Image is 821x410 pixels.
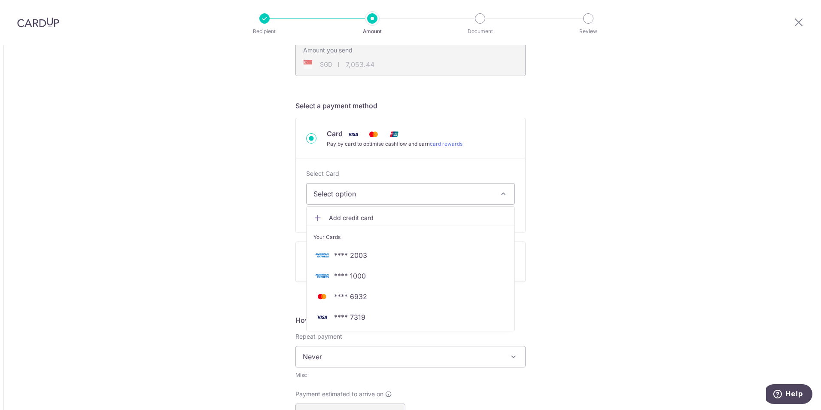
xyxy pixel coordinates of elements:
span: Never [296,346,525,367]
img: CardUp [17,17,59,28]
div: Card Visa Mastercard Union Pay Pay by card to optimise cashflow and earncard rewards [306,129,515,148]
p: Document [448,27,512,36]
iframe: Opens a widget where you can find more information [766,384,812,406]
img: Mastercard [365,129,382,140]
button: Select option [306,183,515,205]
label: Repeat payment [295,332,342,341]
p: Review [556,27,620,36]
p: Recipient [233,27,296,36]
a: card rewards [430,141,462,147]
span: Your Cards [313,233,341,242]
ul: Select option [306,206,515,331]
a: Add credit card [307,210,514,226]
span: SGD [320,60,332,69]
span: translation missing: en.account_steps.making_payment_form.duration.payment_frequency.one_time_pay... [295,372,307,378]
span: Add credit card [329,214,508,222]
div: Pay by card to optimise cashflow and earn [327,140,462,148]
span: Never [295,346,526,367]
span: Select option [313,189,492,199]
label: Amount you send [303,46,353,55]
img: VISA [313,312,331,322]
img: AMEX [313,271,331,281]
span: Payment estimated to arrive on [295,390,383,398]
img: MASTERCARD [313,291,331,302]
img: Visa [344,129,362,140]
img: AMEX [313,250,331,260]
h5: Select a payment method [295,101,526,111]
h5: How often is this payment made? [295,315,526,325]
p: Amount [341,27,404,36]
span: Card [327,129,343,138]
span: translation missing: en.payables.payment_networks.credit_card.summary.labels.select_card [306,170,339,177]
img: Union Pay [386,129,403,140]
